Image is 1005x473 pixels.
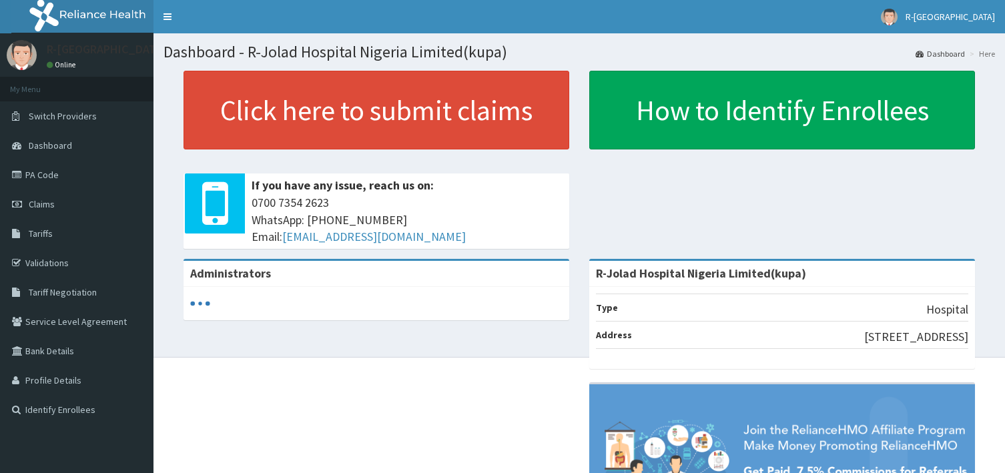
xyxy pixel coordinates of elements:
img: User Image [7,40,37,70]
a: Dashboard [916,48,965,59]
p: [STREET_ADDRESS] [864,328,968,346]
p: Hospital [926,301,968,318]
span: Tariffs [29,227,53,240]
a: How to Identify Enrollees [589,71,975,149]
a: Online [47,60,79,69]
p: R-[GEOGRAPHIC_DATA] [47,43,167,55]
span: Tariff Negotiation [29,286,97,298]
svg: audio-loading [190,294,210,314]
span: R-[GEOGRAPHIC_DATA] [906,11,995,23]
h1: Dashboard - R-Jolad Hospital Nigeria Limited(kupa) [163,43,995,61]
span: Claims [29,198,55,210]
strong: R-Jolad Hospital Nigeria Limited(kupa) [596,266,806,281]
span: Dashboard [29,139,72,151]
span: 0700 7354 2623 WhatsApp: [PHONE_NUMBER] Email: [252,194,563,246]
span: Switch Providers [29,110,97,122]
a: Click here to submit claims [184,71,569,149]
a: [EMAIL_ADDRESS][DOMAIN_NAME] [282,229,466,244]
b: Address [596,329,632,341]
b: If you have any issue, reach us on: [252,177,434,193]
b: Administrators [190,266,271,281]
li: Here [966,48,995,59]
img: User Image [881,9,898,25]
b: Type [596,302,618,314]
